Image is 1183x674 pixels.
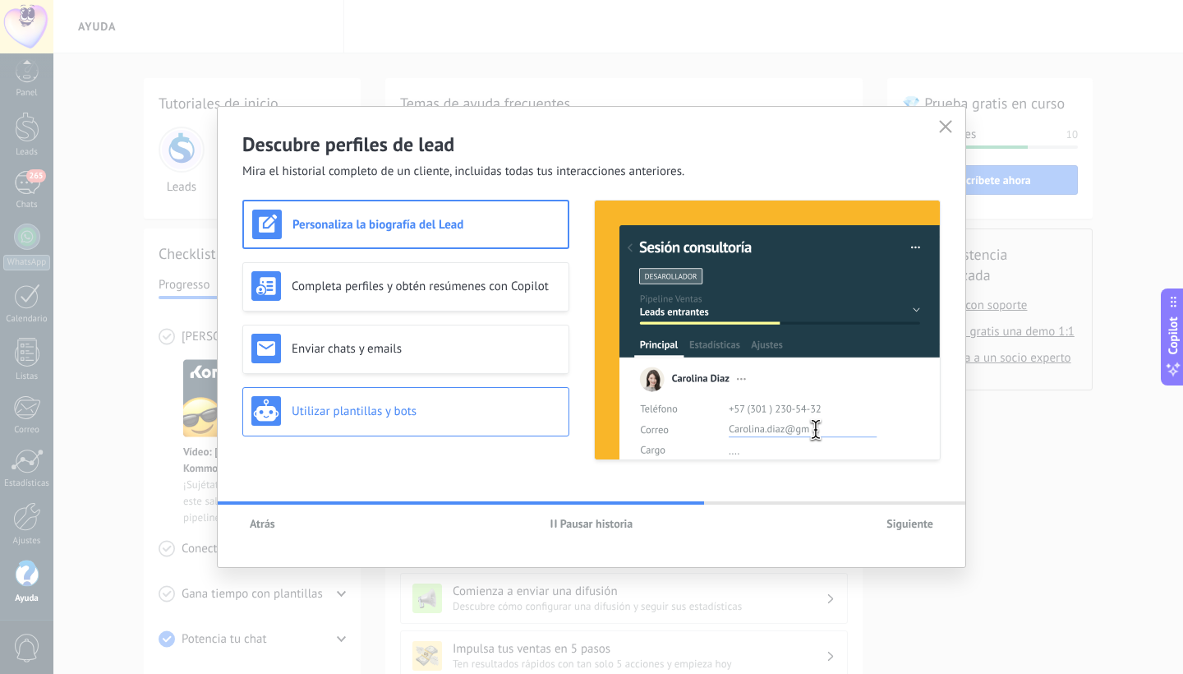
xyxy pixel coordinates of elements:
[250,518,275,529] span: Atrás
[879,511,941,536] button: Siguiente
[886,518,933,529] span: Siguiente
[292,279,560,294] h3: Completa perfiles y obtén resúmenes con Copilot
[543,511,641,536] button: Pausar historia
[292,217,559,233] h3: Personaliza la biografía del Lead
[560,518,633,529] span: Pausar historia
[292,404,560,419] h3: Utilizar plantillas y bots
[292,341,560,357] h3: Enviar chats y emails
[1165,317,1181,355] span: Copilot
[242,132,941,157] h2: Descubre perfiles de lead
[242,164,684,180] span: Mira el historial completo de un cliente, incluidas todas tus interacciones anteriores.
[242,511,283,536] button: Atrás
